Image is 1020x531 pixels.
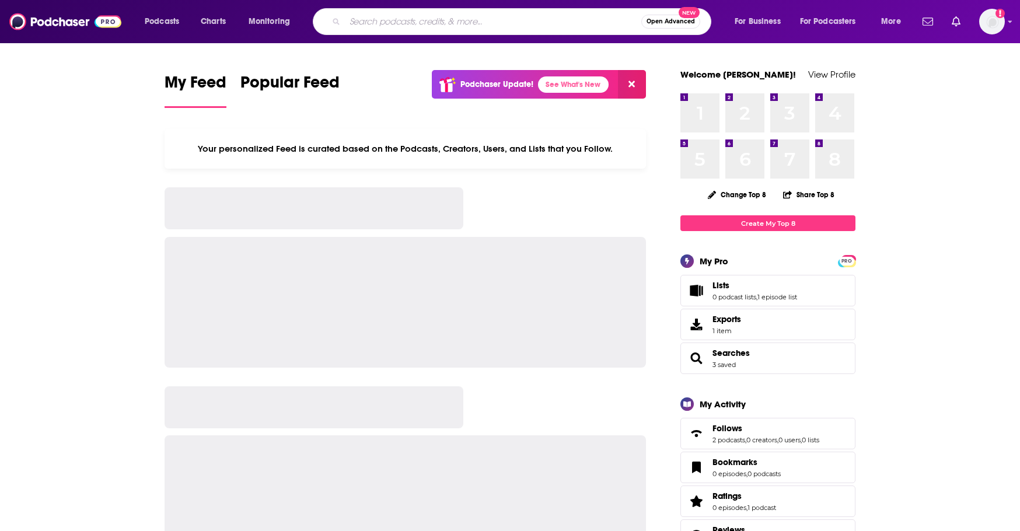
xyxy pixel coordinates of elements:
[240,72,340,108] a: Popular Feed
[712,314,741,324] span: Exports
[808,69,855,80] a: View Profile
[712,457,781,467] a: Bookmarks
[712,504,746,512] a: 0 episodes
[778,436,801,444] a: 0 users
[137,12,194,31] button: open menu
[712,457,757,467] span: Bookmarks
[701,187,773,202] button: Change Top 8
[756,293,757,301] span: ,
[201,13,226,30] span: Charts
[641,15,700,29] button: Open AdvancedNew
[746,504,747,512] span: ,
[712,491,776,501] a: Ratings
[712,280,797,291] a: Lists
[792,12,873,31] button: open menu
[538,76,609,93] a: See What's New
[873,12,916,31] button: open menu
[680,69,796,80] a: Welcome [PERSON_NAME]!
[684,316,708,333] span: Exports
[745,436,746,444] span: ,
[324,8,722,35] div: Search podcasts, credits, & more...
[712,327,741,335] span: 1 item
[746,470,747,478] span: ,
[680,343,855,374] span: Searches
[735,13,781,30] span: For Business
[679,7,700,18] span: New
[684,350,708,366] a: Searches
[165,72,226,99] span: My Feed
[777,436,778,444] span: ,
[800,13,856,30] span: For Podcasters
[684,425,708,442] a: Follows
[680,275,855,306] span: Lists
[712,470,746,478] a: 0 episodes
[684,493,708,509] a: Ratings
[240,12,305,31] button: open menu
[783,183,835,206] button: Share Top 8
[726,12,795,31] button: open menu
[345,12,641,31] input: Search podcasts, credits, & more...
[700,399,746,410] div: My Activity
[712,348,750,358] a: Searches
[801,436,802,444] span: ,
[680,452,855,483] span: Bookmarks
[757,293,797,301] a: 1 episode list
[979,9,1005,34] span: Logged in as Ashley_Beenen
[712,436,745,444] a: 2 podcasts
[712,280,729,291] span: Lists
[193,12,233,31] a: Charts
[712,423,742,434] span: Follows
[680,418,855,449] span: Follows
[802,436,819,444] a: 0 lists
[9,11,121,33] img: Podchaser - Follow, Share and Rate Podcasts
[145,13,179,30] span: Podcasts
[918,12,938,32] a: Show notifications dropdown
[240,72,340,99] span: Popular Feed
[647,19,695,25] span: Open Advanced
[680,309,855,340] a: Exports
[840,257,854,265] span: PRO
[684,282,708,299] a: Lists
[684,459,708,476] a: Bookmarks
[840,256,854,265] a: PRO
[712,491,742,501] span: Ratings
[979,9,1005,34] button: Show profile menu
[747,470,781,478] a: 0 podcasts
[712,423,819,434] a: Follows
[747,504,776,512] a: 1 podcast
[680,215,855,231] a: Create My Top 8
[680,485,855,517] span: Ratings
[700,256,728,267] div: My Pro
[947,12,965,32] a: Show notifications dropdown
[165,129,646,169] div: Your personalized Feed is curated based on the Podcasts, Creators, Users, and Lists that you Follow.
[712,293,756,301] a: 0 podcast lists
[249,13,290,30] span: Monitoring
[881,13,901,30] span: More
[460,79,533,89] p: Podchaser Update!
[995,9,1005,18] svg: Add a profile image
[712,361,736,369] a: 3 saved
[165,72,226,108] a: My Feed
[979,9,1005,34] img: User Profile
[746,436,777,444] a: 0 creators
